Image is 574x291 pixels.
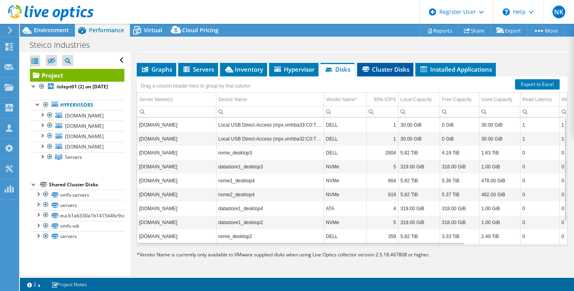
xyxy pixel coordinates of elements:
[141,65,172,73] span: Graphs
[216,215,324,229] td: Column Device Name, Value datastore1_desktop2
[398,93,440,107] td: Local Capacity Column
[324,65,350,73] span: Disks
[366,229,398,243] td: Column 95% IOPS, Value 359
[46,279,92,289] a: Project Notes
[30,221,124,231] a: vmfs-vdi
[479,132,520,146] td: Column Used Capacity, Value 30.00 GiB
[479,187,520,201] td: Column Used Capacity, Value 462.00 GiB
[440,201,479,215] td: Column Free Capacity, Value 318.00 GiB
[218,95,247,104] div: Device Name
[479,93,520,107] td: Used Capacity Column
[442,95,472,104] div: Free Capacity
[216,132,324,146] td: Column Device Name, Value Local USB Direct-Access (mpx.vmhba32:C0:T0:L0)
[65,143,104,150] span: [DOMAIN_NAME]
[440,93,479,107] td: Free Capacity Column
[324,187,366,201] td: Column Vendor Name*, Value NVMe
[398,106,440,117] td: Column Local Capacity, Filter cell
[30,82,124,92] a: itdept01 (2) on [DATE]
[273,65,315,73] span: Hypervisor
[137,146,216,160] td: Column Server Name(s), Value vmh-desktop3.steicoindustries.com
[482,95,513,104] div: Used Capacity
[139,80,252,92] div: Drag a column header here to group by that column
[520,146,559,160] td: Column Read Latency, Value 0
[479,174,520,187] td: Column Used Capacity, Value 478.00 GiB
[137,201,216,215] td: Column Server Name(s), Value vmh-desktop4.steicoindustries.com
[65,154,82,160] span: Servers
[137,106,216,117] td: Column Server Name(s), Filter cell
[440,174,479,187] td: Column Free Capacity, Value 5.36 TiB
[479,106,520,117] td: Column Used Capacity, Filter cell
[366,174,398,187] td: Column 95% IOPS, Value 904
[216,146,324,160] td: Column Device Name, Value nvme_desktop3
[89,26,124,34] span: Performance
[520,118,559,132] td: Column Read Latency, Value 1
[324,146,366,160] td: Column Vendor Name*, Value DELL
[324,106,366,117] td: Column Vendor Name*, Filter cell
[366,146,398,160] td: Column 95% IOPS, Value 2604
[366,132,398,146] td: Column 95% IOPS, Value 1
[420,24,458,37] a: Reports
[65,112,104,119] span: [DOMAIN_NAME]
[520,93,559,107] td: Read Latency Column
[326,95,357,104] div: Vendor Name*
[440,146,479,160] td: Column Free Capacity, Value 4.19 TiB
[520,229,559,243] td: Column Read Latency, Value 0
[30,200,124,210] a: servers
[479,229,520,243] td: Column Used Capacity, Value 2.49 TiB
[398,174,440,187] td: Column Local Capacity, Value 5.82 TiB
[324,215,366,229] td: Column Vendor Name*, Value NVMe
[440,118,479,132] td: Column Free Capacity, Value 0 GiB
[520,201,559,215] td: Column Read Latency, Value 0
[503,8,510,16] svg: \n
[440,106,479,117] td: Column Free Capacity, Filter cell
[324,160,366,174] td: Column Vendor Name*, Value NVMe
[216,201,324,215] td: Column Device Name, Value datastore1_desktop4
[324,132,366,146] td: Column Vendor Name*, Value DELL
[137,118,216,132] td: Column Server Name(s), Value vmh-dagobah.steicoindustries.com
[366,106,398,117] td: Column 95% IOPS, Filter cell
[398,187,440,201] td: Column Local Capacity, Value 5.82 TiB
[440,215,479,229] td: Column Free Capacity, Value 318.00 GiB
[137,93,216,107] td: Server Name(s) Column
[515,79,560,90] a: Export to Excel
[324,174,366,187] td: Column Vendor Name*, Value NVMe
[401,95,432,104] div: Local Capacity
[479,146,520,160] td: Column Used Capacity, Value 1.63 TiB
[30,152,124,162] a: Servers
[65,123,104,129] span: [DOMAIN_NAME]
[216,106,324,117] td: Column Device Name, Filter cell
[398,118,440,132] td: Column Local Capacity, Value 30.00 GiB
[224,65,263,73] span: Inventory
[552,6,565,18] span: NK
[216,229,324,243] td: Column Device Name, Value nvme_desktop2
[520,132,559,146] td: Column Read Latency, Value 1
[216,160,324,174] td: Column Device Name, Value datastore1_desktop3
[520,106,559,117] td: Column Read Latency, Filter cell
[65,133,104,140] span: [DOMAIN_NAME]
[398,215,440,229] td: Column Local Capacity, Value 319.00 GiB
[520,174,559,187] td: Column Read Latency, Value 0
[440,160,479,174] td: Column Free Capacity, Value 318.00 GiB
[419,65,492,73] span: Installed Applications
[440,132,479,146] td: Column Free Capacity, Value 0 GiB
[137,187,216,201] td: Column Server Name(s), Value vmh-desktop4.steicoindustries.com
[137,215,216,229] td: Column Server Name(s), Value vmh-desktop2.steicoindustries.com
[490,24,527,37] a: Export
[137,160,216,174] td: Column Server Name(s), Value vmh-desktop3.steicoindustries.com
[30,69,124,82] a: Project
[324,229,366,243] td: Column Vendor Name*, Value DELL
[216,174,324,187] td: Column Device Name, Value nvme1_desktop4
[398,146,440,160] td: Column Local Capacity, Value 5.82 TiB
[49,180,124,189] div: Shared Cluster Disks
[366,93,398,107] td: 95% IOPS Column
[137,76,568,246] div: Data grid
[523,95,552,104] div: Read Latency
[520,215,559,229] td: Column Read Latency, Value 0
[30,189,124,200] a: vmfs-servers
[366,187,398,201] td: Column 95% IOPS, Value 919
[216,187,324,201] td: Column Device Name, Value nvme2_desktop4
[520,160,559,174] td: Column Read Latency, Value 0
[324,118,366,132] td: Column Vendor Name*, Value DELL
[366,118,398,132] td: Column 95% IOPS, Value 1
[440,229,479,243] td: Column Free Capacity, Value 3.33 TiB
